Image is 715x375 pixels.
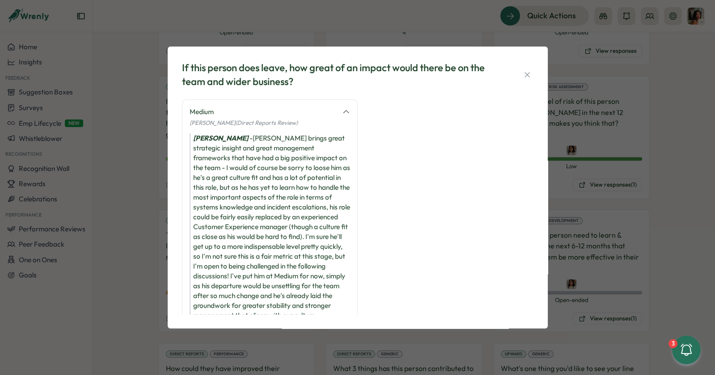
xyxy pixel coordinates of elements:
[190,133,350,320] div: - [PERSON_NAME] brings great strategic insight and great management frameworks that have had a bi...
[190,107,337,117] div: Medium
[672,336,701,364] button: 3
[193,134,248,142] i: [PERSON_NAME]
[190,119,298,126] span: [PERSON_NAME] (Direct Reports Review)
[668,339,677,348] div: 3
[182,61,499,89] div: If this person does leave, how great of an impact would there be on the team and wider business?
